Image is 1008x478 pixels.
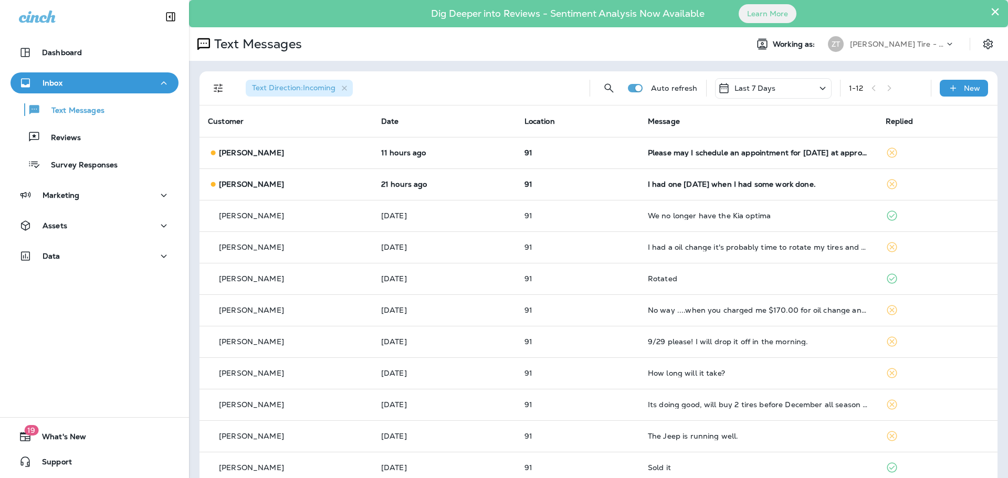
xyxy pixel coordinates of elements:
[849,84,864,92] div: 1 - 12
[524,368,532,378] span: 91
[252,83,335,92] span: Text Direction : Incoming
[156,6,185,27] button: Collapse Sidebar
[43,79,62,87] p: Inbox
[219,432,284,440] p: [PERSON_NAME]
[524,463,532,472] span: 91
[651,84,698,92] p: Auto refresh
[219,337,284,346] p: [PERSON_NAME]
[41,106,104,116] p: Text Messages
[10,42,178,63] button: Dashboard
[381,306,508,314] p: Sep 26, 2025 08:51 PM
[648,148,869,157] div: Please may I schedule an appointment for Thursday, October 2 at approximately 11 am? Unfortunatel...
[648,463,869,472] div: Sold it
[219,400,284,409] p: [PERSON_NAME]
[524,211,532,220] span: 91
[524,148,532,157] span: 91
[648,116,680,126] span: Message
[648,180,869,188] div: I had one two months ago when I had some work done.
[219,148,284,157] p: [PERSON_NAME]
[210,36,302,52] p: Text Messages
[964,84,980,92] p: New
[43,252,60,260] p: Data
[401,12,735,15] p: Dig Deeper into Reviews - Sentiment Analysis Now Available
[648,306,869,314] div: No way ....when you charged me $170.00 for oil change and road test. I don't think I will patroni...
[246,80,353,97] div: Text Direction:Incoming
[10,246,178,267] button: Data
[524,400,532,409] span: 91
[219,463,284,472] p: [PERSON_NAME]
[208,78,229,99] button: Filters
[381,369,508,377] p: Sep 26, 2025 12:11 PM
[648,337,869,346] div: 9/29 please! I will drop it off in the morning.
[828,36,844,52] div: ZT
[648,211,869,220] div: We no longer have the Kia optima
[219,180,284,188] p: [PERSON_NAME]
[10,99,178,121] button: Text Messages
[43,221,67,230] p: Assets
[31,458,72,470] span: Support
[381,211,508,220] p: Sep 29, 2025 11:23 AM
[773,40,817,49] span: Working as:
[381,432,508,440] p: Sep 25, 2025 04:49 PM
[219,274,284,283] p: [PERSON_NAME]
[979,35,997,54] button: Settings
[524,431,532,441] span: 91
[10,72,178,93] button: Inbox
[381,337,508,346] p: Sep 26, 2025 12:12 PM
[219,211,284,220] p: [PERSON_NAME]
[381,148,508,157] p: Sep 30, 2025 08:58 PM
[598,78,619,99] button: Search Messages
[381,180,508,188] p: Sep 30, 2025 11:32 AM
[219,306,284,314] p: [PERSON_NAME]
[24,425,38,435] span: 19
[648,274,869,283] div: Rotated
[524,179,532,189] span: 91
[990,3,1000,20] button: Close
[219,369,284,377] p: [PERSON_NAME]
[10,185,178,206] button: Marketing
[208,116,244,126] span: Customer
[739,4,796,23] button: Learn More
[524,274,532,283] span: 91
[10,426,178,447] button: 19What's New
[219,243,284,251] p: [PERSON_NAME]
[40,133,81,143] p: Reviews
[524,116,555,126] span: Location
[648,243,869,251] div: I had a oil change it's probably time to rotate my tires and check my brakes front and back but o...
[886,116,913,126] span: Replied
[648,369,869,377] div: How long will it take?
[381,116,399,126] span: Date
[10,215,178,236] button: Assets
[381,400,508,409] p: Sep 26, 2025 11:25 AM
[43,191,79,199] p: Marketing
[10,451,178,472] button: Support
[381,243,508,251] p: Sep 28, 2025 11:38 AM
[524,337,532,346] span: 91
[381,274,508,283] p: Sep 27, 2025 12:04 PM
[850,40,944,48] p: [PERSON_NAME] Tire - [PERSON_NAME]
[40,161,118,171] p: Survey Responses
[381,463,508,472] p: Sep 25, 2025 11:23 AM
[31,432,86,445] span: What's New
[734,84,776,92] p: Last 7 Days
[648,432,869,440] div: The Jeep is running well.
[648,400,869,409] div: Its doing good, will buy 2 tires before December all season ty for asking
[42,48,82,57] p: Dashboard
[524,305,532,315] span: 91
[10,153,178,175] button: Survey Responses
[524,242,532,252] span: 91
[10,126,178,148] button: Reviews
